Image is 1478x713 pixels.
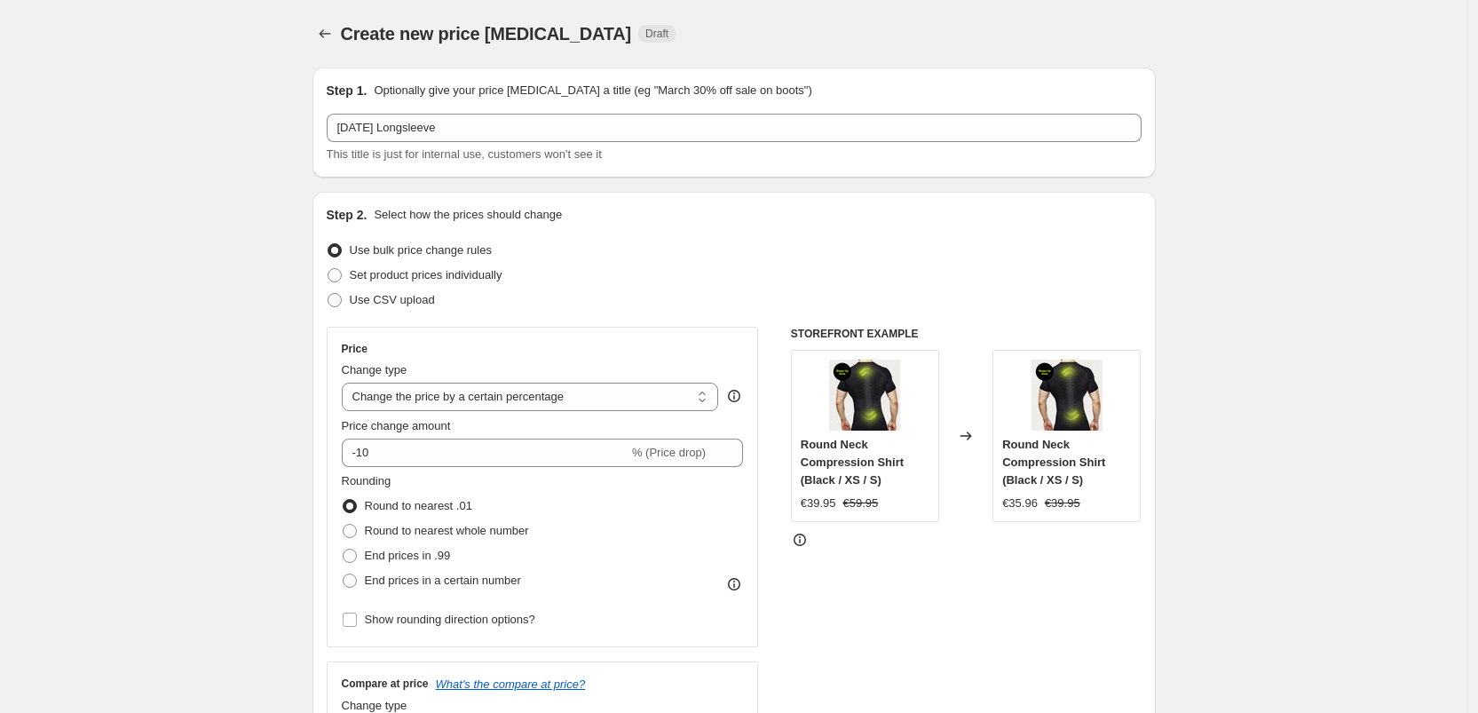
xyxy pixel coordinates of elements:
input: -15 [342,439,628,467]
span: End prices in a certain number [365,574,521,587]
h6: STOREFRONT EXAMPLE [791,327,1142,341]
span: Round Neck Compression Shirt (Black / XS / S) [801,438,904,487]
h2: Step 1. [327,82,368,99]
img: BACKSHAPELOW_0-00-00-00_80x.jpg [829,360,900,431]
span: Show rounding direction options? [365,613,535,626]
h3: Price [342,342,368,356]
h2: Step 2. [327,206,368,224]
span: Round to nearest .01 [365,499,472,512]
span: Round to nearest whole number [365,524,529,537]
h3: Compare at price [342,677,429,691]
div: €35.96 [1002,495,1038,512]
span: % (Price drop) [632,446,706,459]
strike: €39.95 [1045,495,1080,512]
p: Optionally give your price [MEDICAL_DATA] a title (eg "March 30% off sale on boots") [374,82,811,99]
span: Set product prices individually [350,268,502,281]
span: This title is just for internal use, customers won't see it [327,147,602,161]
div: help [725,387,743,405]
span: Round Neck Compression Shirt (Black / XS / S) [1002,438,1105,487]
span: End prices in .99 [365,549,451,562]
span: Change type [342,699,407,712]
input: 30% off holiday sale [327,114,1142,142]
img: BACKSHAPELOW_0-00-00-00_80x.jpg [1031,360,1103,431]
span: Change type [342,363,407,376]
div: €39.95 [801,495,836,512]
span: Use bulk price change rules [350,243,492,257]
span: Draft [645,27,668,41]
p: Select how the prices should change [374,206,562,224]
button: Price change jobs [312,21,337,46]
span: Rounding [342,474,391,487]
span: Create new price [MEDICAL_DATA] [341,24,632,44]
strike: €59.95 [843,495,879,512]
span: Price change amount [342,419,451,432]
button: What's the compare at price? [436,677,586,691]
span: Use CSV upload [350,293,435,306]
